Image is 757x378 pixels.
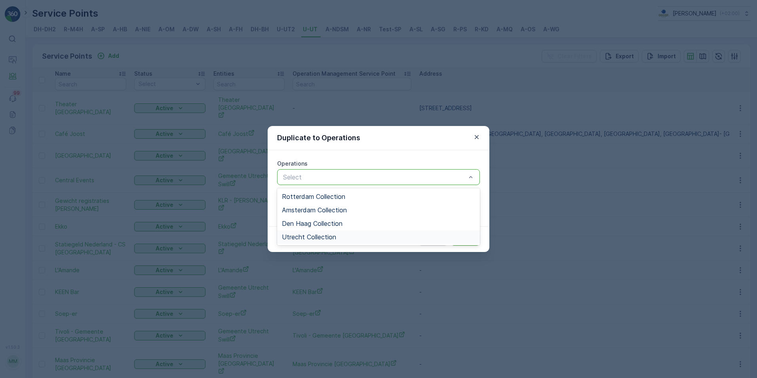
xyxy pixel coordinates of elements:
[282,220,342,227] span: Den Haag Collection
[283,172,466,182] p: Select
[282,206,347,214] span: Amsterdam Collection
[282,193,345,200] span: Rotterdam Collection
[277,160,308,167] label: Operations
[277,132,360,143] p: Duplicate to Operations
[282,233,336,241] span: Utrecht Collection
